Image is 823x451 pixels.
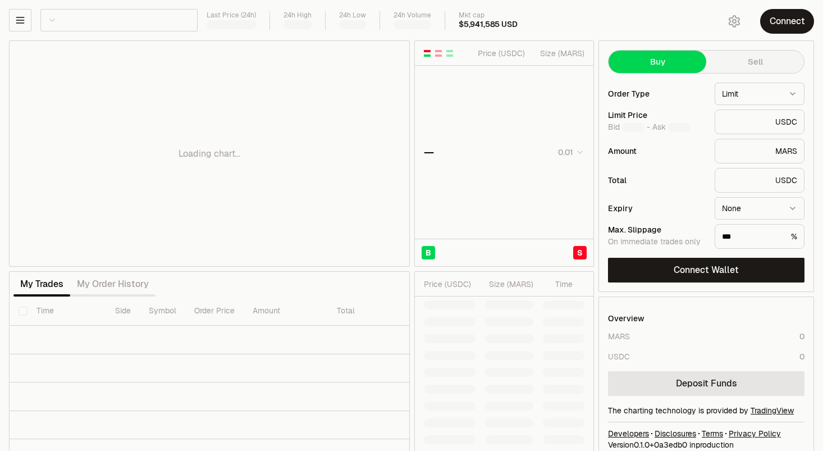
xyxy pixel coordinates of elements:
span: Bid - [608,122,650,133]
p: Loading chart... [179,147,240,161]
a: TradingView [751,406,794,416]
div: Max. Slippage [608,226,706,234]
div: 24h Volume [394,11,431,20]
th: Time [28,297,106,326]
div: Order Type [608,90,706,98]
a: Disclosures [655,428,696,439]
button: Select all [19,307,28,316]
span: S [577,247,583,258]
button: My Trades [13,273,70,295]
button: My Order History [70,273,156,295]
button: Limit [715,83,804,105]
button: Connect Wallet [608,258,804,283]
div: Total [608,176,706,184]
button: Connect [760,9,814,34]
div: — [424,144,434,160]
div: USDC [715,110,804,134]
div: Time [543,279,573,290]
div: Amount [608,147,706,155]
button: Show Buy and Sell Orders [423,49,432,58]
th: Amount [244,297,328,326]
button: Sell [706,51,804,73]
div: USDC [715,168,804,193]
div: 0 [799,351,804,362]
div: The charting technology is provided by [608,405,804,416]
span: 0a3edb081814ace78cad5ecc1a2a617a2f261918 [654,440,687,450]
th: Order Price [185,297,244,326]
th: Total [328,297,412,326]
div: % [715,224,804,249]
div: On immediate trades only [608,237,706,247]
span: B [426,247,431,258]
button: 0.01 [555,145,584,159]
div: Price ( USDC ) [424,279,475,290]
button: Show Sell Orders Only [434,49,443,58]
div: Size ( MARS ) [485,279,533,290]
button: Show Buy Orders Only [445,49,454,58]
th: Side [106,297,140,326]
button: Buy [609,51,706,73]
th: Symbol [140,297,185,326]
div: MARS [608,331,630,342]
div: Limit Price [608,111,706,119]
a: Deposit Funds [608,371,804,396]
div: Mkt cap [459,11,517,20]
div: Expiry [608,204,706,212]
a: Terms [702,428,723,439]
div: 0 [799,331,804,342]
div: USDC [608,351,630,362]
div: MARS [715,139,804,163]
div: 24h High [284,11,312,20]
div: Price ( USDC ) [475,48,525,59]
div: 24h Low [339,11,366,20]
a: Developers [608,428,649,439]
button: None [715,197,804,220]
div: Version 0.1.0 + in production [608,439,804,450]
div: Last Price (24h) [207,11,256,20]
div: Overview [608,313,644,324]
div: $5,941,585 USD [459,20,517,30]
a: Privacy Policy [729,428,781,439]
div: Size ( MARS ) [534,48,584,59]
span: Ask [652,122,691,133]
